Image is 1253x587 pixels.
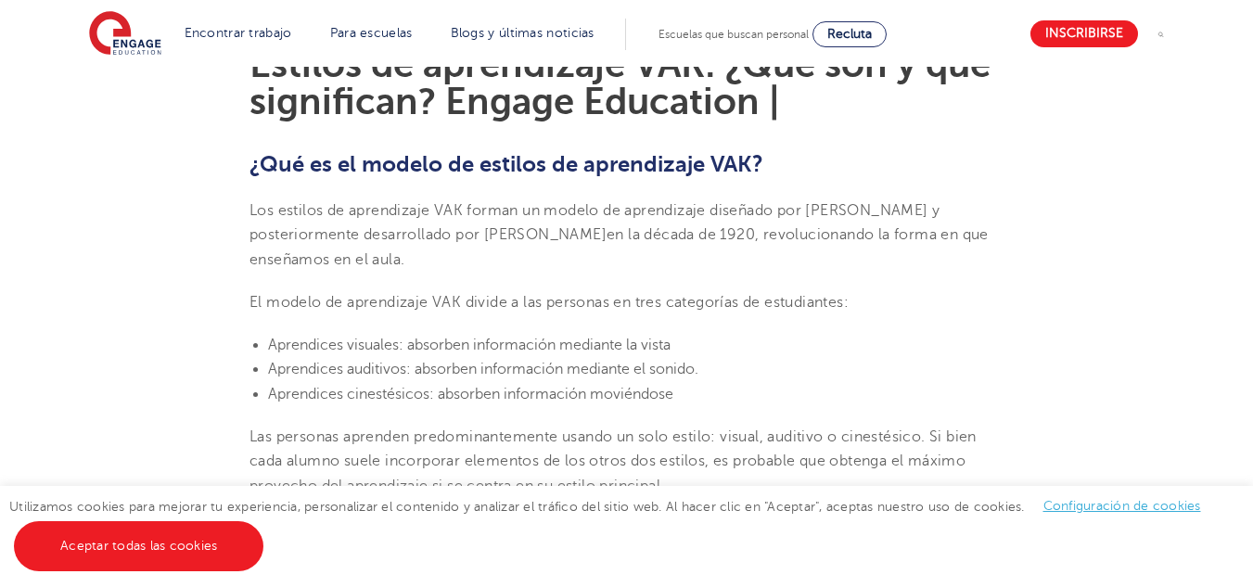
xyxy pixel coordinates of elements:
[268,386,673,402] font: Aprendices cinestésicos: absorben información moviéndose
[451,26,595,40] a: Blogs y últimas noticias
[249,226,989,267] font: en la década de 1920, revolucionando la forma en que enseñamos en el aula
[249,294,849,311] font: El modelo de aprendizaje VAK divide a las personas en tres categorías de estudiantes:
[89,11,161,57] img: Educación comprometida
[60,539,217,553] font: Aceptar todas las cookies
[249,202,940,243] font: Los estilos de aprendizaje VAK forman un modelo de aprendizaje diseñado por [PERSON_NAME] y poste...
[827,27,872,41] font: Recluta
[9,500,1025,514] font: Utilizamos cookies para mejorar tu experiencia, personalizar el contenido y analizar el tráfico d...
[268,337,671,353] font: Aprendices visuales: absorben información mediante la vista
[249,428,977,494] font: Las personas aprenden predominantemente usando un solo estilo: visual, auditivo o cinestésico. Si...
[268,361,698,377] font: Aprendices auditivos: absorben información mediante el sonido.
[1043,499,1201,513] a: Configuración de cookies
[249,44,991,122] font: Estilos de aprendizaje VAK: ¿Qué son y qué significan? Engage Education |
[185,26,292,40] a: Encontrar trabajo
[1045,27,1123,41] font: Inscribirse
[330,26,413,40] a: Para escuelas
[401,251,404,268] font: .
[812,21,887,47] a: Recluta
[1030,20,1138,47] a: Inscribirse
[658,28,809,41] font: Escuelas que buscan personal
[249,151,763,177] font: ¿Qué es el modelo de estilos de aprendizaje VAK?
[14,521,263,571] a: Aceptar todas las cookies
